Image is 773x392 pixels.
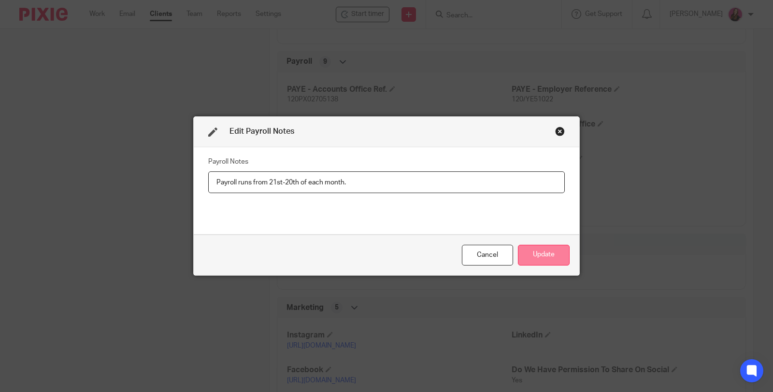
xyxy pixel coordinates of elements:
[462,245,513,266] div: Close this dialog window
[208,157,248,167] label: Payroll Notes
[208,171,565,193] input: Payroll Notes
[555,126,565,136] div: Close this dialog window
[518,245,570,266] button: Update
[229,127,294,135] span: Edit Payroll Notes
